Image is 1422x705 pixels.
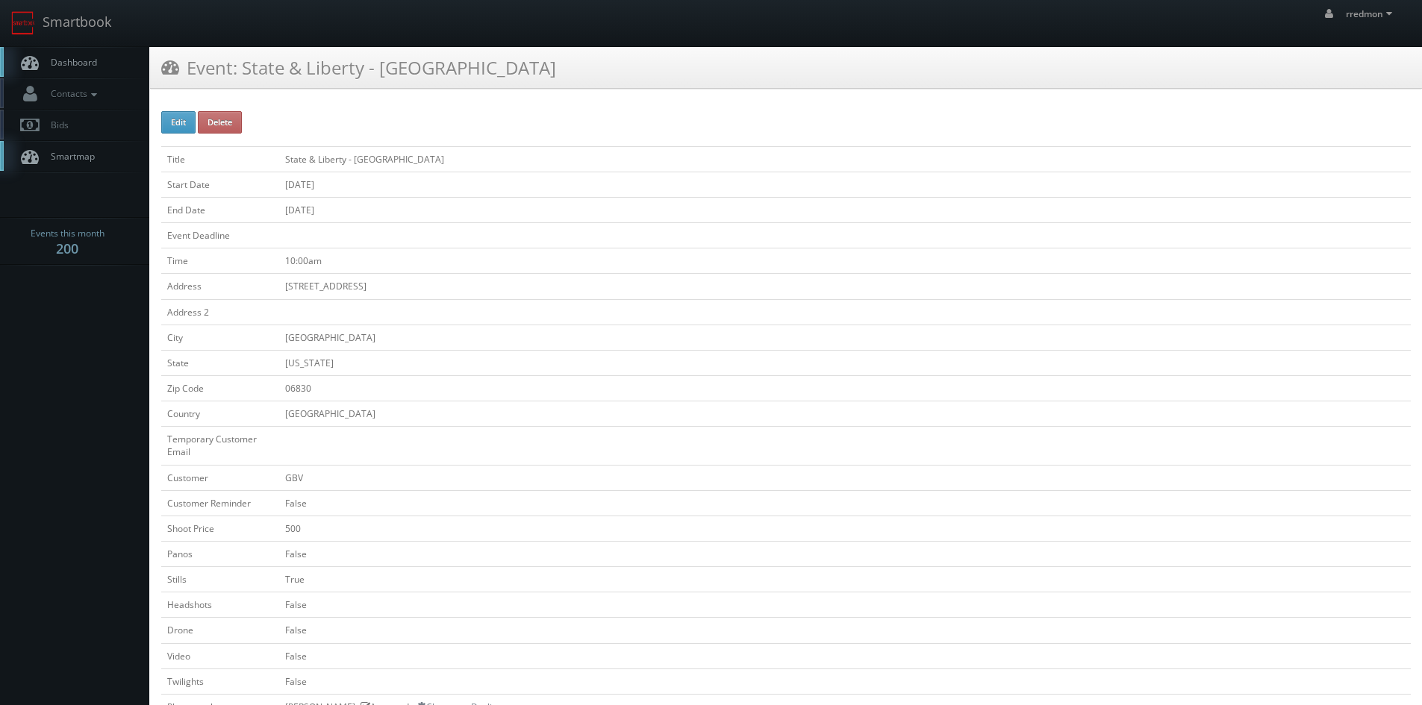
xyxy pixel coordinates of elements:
td: Country [161,401,279,427]
td: GBV [279,465,1411,490]
span: Smartmap [43,150,95,163]
td: [DATE] [279,197,1411,222]
td: City [161,325,279,350]
td: [GEOGRAPHIC_DATA] [279,325,1411,350]
td: State [161,350,279,375]
td: 10:00am [279,248,1411,274]
td: False [279,668,1411,694]
td: False [279,618,1411,643]
td: Stills [161,567,279,592]
td: Address 2 [161,299,279,325]
td: End Date [161,197,279,222]
span: Bids [43,119,69,131]
button: Delete [198,111,242,134]
td: [DATE] [279,172,1411,197]
td: Temporary Customer Email [161,427,279,465]
td: Panos [161,541,279,566]
button: Edit [161,111,196,134]
td: Drone [161,618,279,643]
td: Customer [161,465,279,490]
td: False [279,490,1411,516]
td: True [279,567,1411,592]
td: Customer Reminder [161,490,279,516]
td: 06830 [279,375,1411,401]
span: Dashboard [43,56,97,69]
td: State & Liberty - [GEOGRAPHIC_DATA] [279,146,1411,172]
h3: Event: State & Liberty - [GEOGRAPHIC_DATA] [161,54,556,81]
td: False [279,541,1411,566]
td: [GEOGRAPHIC_DATA] [279,401,1411,427]
td: Start Date [161,172,279,197]
td: False [279,592,1411,618]
td: False [279,643,1411,668]
td: [US_STATE] [279,350,1411,375]
span: Events this month [31,226,105,241]
td: Headshots [161,592,279,618]
td: Video [161,643,279,668]
td: Time [161,248,279,274]
td: Address [161,274,279,299]
td: Event Deadline [161,223,279,248]
td: 500 [279,516,1411,541]
img: smartbook-logo.png [11,11,35,35]
td: Title [161,146,279,172]
strong: 200 [56,239,78,257]
td: Twilights [161,668,279,694]
td: [STREET_ADDRESS] [279,274,1411,299]
td: Shoot Price [161,516,279,541]
span: rredmon [1346,7,1397,20]
span: Contacts [43,87,101,100]
td: Zip Code [161,375,279,401]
